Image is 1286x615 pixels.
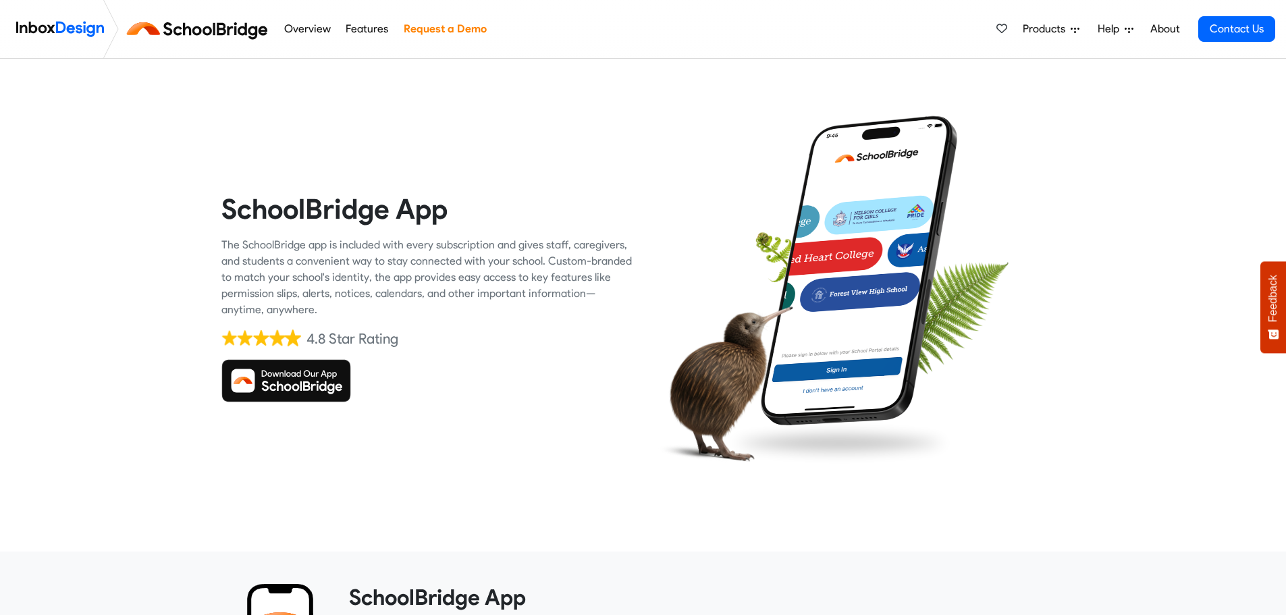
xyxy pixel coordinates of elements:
a: Overview [280,16,334,43]
a: Help [1092,16,1139,43]
a: About [1146,16,1183,43]
a: Features [342,16,392,43]
heading: SchoolBridge App [221,192,633,226]
button: Feedback - Show survey [1260,261,1286,353]
img: kiwi_bird.png [653,294,793,473]
img: Download SchoolBridge App [221,359,351,402]
heading: SchoolBridge App [349,584,1055,611]
div: 4.8 Star Rating [306,329,398,349]
img: shadow.png [723,418,957,468]
img: schoolbridge logo [124,13,276,45]
img: phone.png [751,115,967,427]
span: Feedback [1267,275,1279,322]
span: Products [1023,21,1071,37]
a: Products [1017,16,1085,43]
a: Request a Demo [400,16,490,43]
span: Help [1098,21,1125,37]
div: The SchoolBridge app is included with every subscription and gives staff, caregivers, and student... [221,237,633,318]
a: Contact Us [1198,16,1275,42]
